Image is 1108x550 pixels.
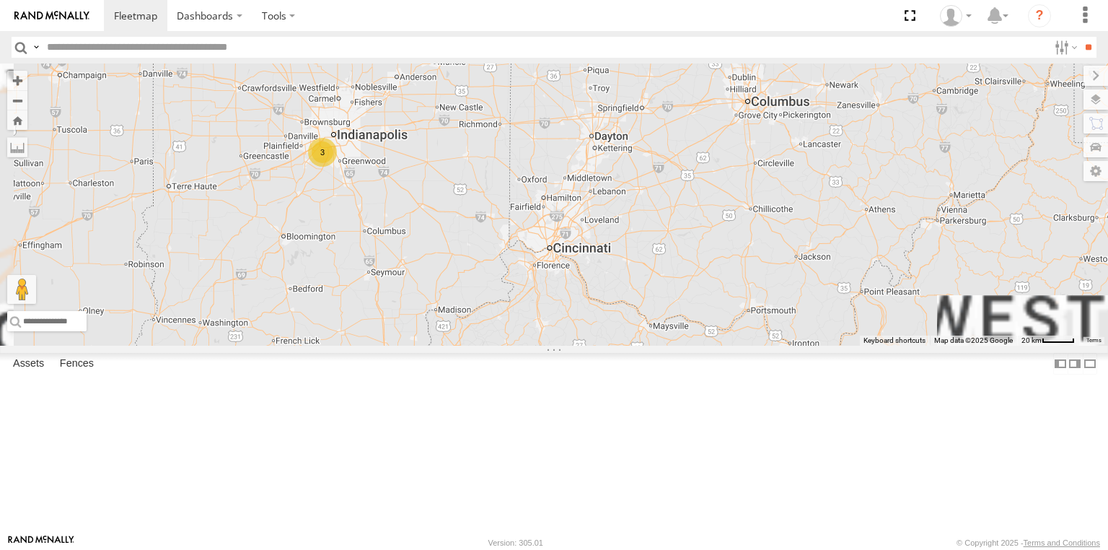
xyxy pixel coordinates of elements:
[1068,353,1082,374] label: Dock Summary Table to the Right
[8,536,74,550] a: Visit our Website
[308,138,337,167] div: 3
[1083,161,1108,181] label: Map Settings
[53,354,101,374] label: Fences
[14,11,89,21] img: rand-logo.svg
[1083,353,1097,374] label: Hide Summary Table
[7,90,27,110] button: Zoom out
[863,336,925,346] button: Keyboard shortcuts
[1049,37,1080,58] label: Search Filter Options
[1021,336,1042,344] span: 20 km
[1017,336,1079,346] button: Map Scale: 20 km per 42 pixels
[7,275,36,304] button: Drag Pegman onto the map to open Street View
[30,37,42,58] label: Search Query
[1086,338,1102,344] a: Terms
[1024,538,1100,547] a: Terms and Conditions
[7,137,27,157] label: Measure
[488,538,543,547] div: Version: 305.01
[934,336,1013,344] span: Map data ©2025 Google
[6,354,51,374] label: Assets
[935,5,977,27] div: Sardor Khadjimedov
[7,110,27,130] button: Zoom Home
[957,538,1100,547] div: © Copyright 2025 -
[1028,4,1051,27] i: ?
[7,71,27,90] button: Zoom in
[1053,353,1068,374] label: Dock Summary Table to the Left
